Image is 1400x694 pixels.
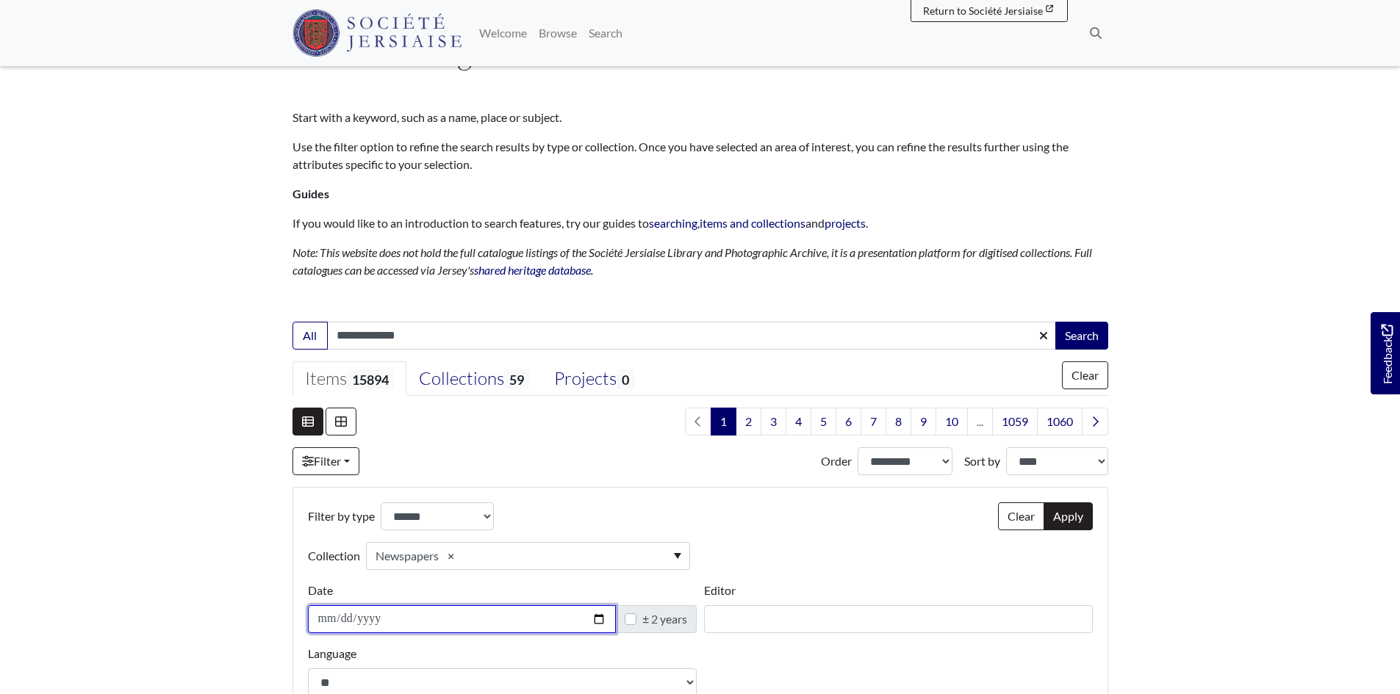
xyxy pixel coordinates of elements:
div: Newspapers [376,547,439,565]
span: 15894 [347,369,394,389]
a: Société Jersiaise logo [292,6,462,60]
a: × [442,547,460,565]
a: Goto page 10 [936,408,968,435]
label: Editor [704,582,736,599]
button: All [292,322,328,350]
button: Apply [1044,502,1093,530]
label: Date [308,582,333,599]
p: Use the filter option to refine the search results by type or collection. Once you have selected ... [292,138,1108,173]
img: Société Jersiaise [292,10,462,57]
p: If you would like to an introduction to search features, try our guides to , and . [292,214,1108,232]
span: Return to Société Jersiaise [923,4,1043,17]
label: Filter by type [308,502,375,530]
a: Goto page 6 [836,408,861,435]
a: Goto page 5 [811,408,836,435]
span: 0 [617,369,634,389]
em: Note: This website does not hold the full catalogue listings of the Société Jersiaise Library and... [292,245,1092,277]
a: Welcome [473,18,533,48]
a: projects [825,216,866,230]
span: 59 [504,369,529,389]
label: ± 2 years [642,610,687,628]
p: Start with a keyword, such as a name, place or subject. [292,109,1108,126]
div: Collections [419,368,529,390]
a: Search [583,18,628,48]
a: items and collections [700,216,805,230]
a: Goto page 1059 [992,408,1038,435]
a: Would you like to provide feedback? [1371,312,1400,394]
button: Search [1055,322,1108,350]
a: Goto page 1060 [1037,408,1083,435]
a: searching [649,216,697,230]
a: Goto page 8 [886,408,911,435]
span: Feedback [1378,325,1396,384]
a: Goto page 2 [736,408,761,435]
input: Enter one or more search terms... [327,322,1057,350]
a: Goto page 3 [761,408,786,435]
button: Clear [1062,361,1108,389]
button: Clear [998,502,1044,530]
a: Filter [292,447,359,475]
label: Order [821,452,852,470]
a: Goto page 4 [786,408,811,435]
strong: Guides [292,187,329,200]
a: Goto page 7 [861,408,886,435]
label: Language [308,645,356,662]
span: Goto page 1 [711,408,736,435]
div: Items [305,368,394,390]
a: Goto page 9 [911,408,936,435]
a: Browse [533,18,583,48]
a: shared heritage database [474,263,591,277]
li: Previous page [685,408,711,435]
label: Sort by [964,452,1000,470]
label: Collection [308,542,360,570]
nav: pagination [679,408,1108,435]
a: Next page [1082,408,1108,435]
div: Projects [554,368,634,390]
